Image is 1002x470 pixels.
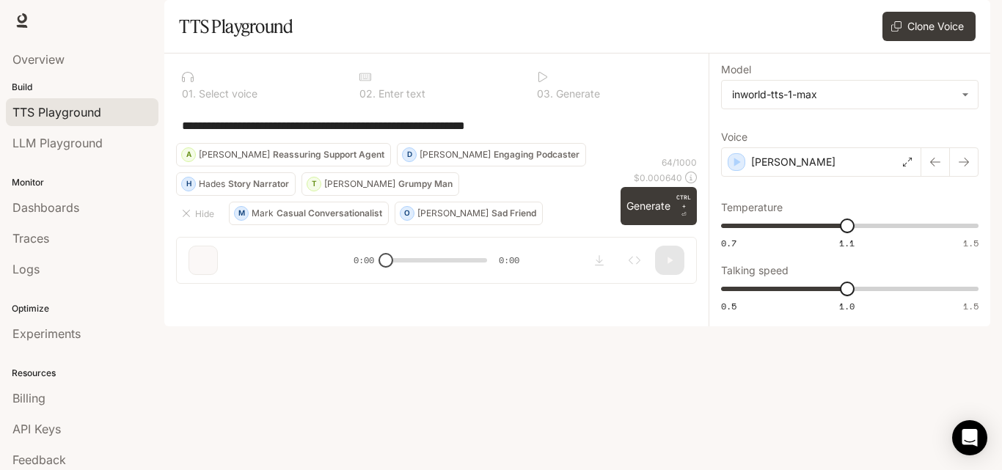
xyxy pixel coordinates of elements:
p: 64 / 1000 [662,156,697,169]
div: A [182,143,195,166]
div: M [235,202,248,225]
button: Hide [176,202,223,225]
span: 1.1 [839,237,855,249]
p: [PERSON_NAME] [324,180,395,188]
p: [PERSON_NAME] [199,150,270,159]
p: [PERSON_NAME] [420,150,491,159]
p: Sad Friend [491,209,536,218]
p: $ 0.000640 [634,172,682,184]
button: MMarkCasual Conversationalist [229,202,389,225]
div: Open Intercom Messenger [952,420,987,455]
h1: TTS Playground [179,12,293,41]
p: Grumpy Man [398,180,453,188]
p: Select voice [196,89,257,99]
button: A[PERSON_NAME]Reassuring Support Agent [176,143,391,166]
p: Temperature [721,202,783,213]
button: O[PERSON_NAME]Sad Friend [395,202,543,225]
button: GenerateCTRL +⏎ [621,187,697,225]
div: T [307,172,321,196]
button: HHadesStory Narrator [176,172,296,196]
p: Casual Conversationalist [277,209,382,218]
span: 1.5 [963,300,979,312]
p: [PERSON_NAME] [417,209,489,218]
p: Talking speed [721,265,789,276]
p: 0 3 . [537,89,553,99]
p: Voice [721,132,747,142]
p: Story Narrator [228,180,289,188]
p: 0 2 . [359,89,376,99]
span: 1.0 [839,300,855,312]
p: Engaging Podcaster [494,150,579,159]
button: Clone Voice [882,12,976,41]
span: 0.5 [721,300,736,312]
p: Enter text [376,89,425,99]
span: 1.5 [963,237,979,249]
p: CTRL + [676,193,691,210]
button: D[PERSON_NAME]Engaging Podcaster [397,143,586,166]
p: [PERSON_NAME] [751,155,835,169]
p: Hades [199,180,225,188]
button: T[PERSON_NAME]Grumpy Man [301,172,459,196]
div: inworld-tts-1-max [732,87,954,102]
p: Model [721,65,751,75]
span: 0.7 [721,237,736,249]
p: Generate [553,89,600,99]
p: ⏎ [676,193,691,219]
p: Reassuring Support Agent [273,150,384,159]
p: Mark [252,209,274,218]
div: H [182,172,195,196]
p: 0 1 . [182,89,196,99]
div: O [401,202,414,225]
div: D [403,143,416,166]
div: inworld-tts-1-max [722,81,978,109]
